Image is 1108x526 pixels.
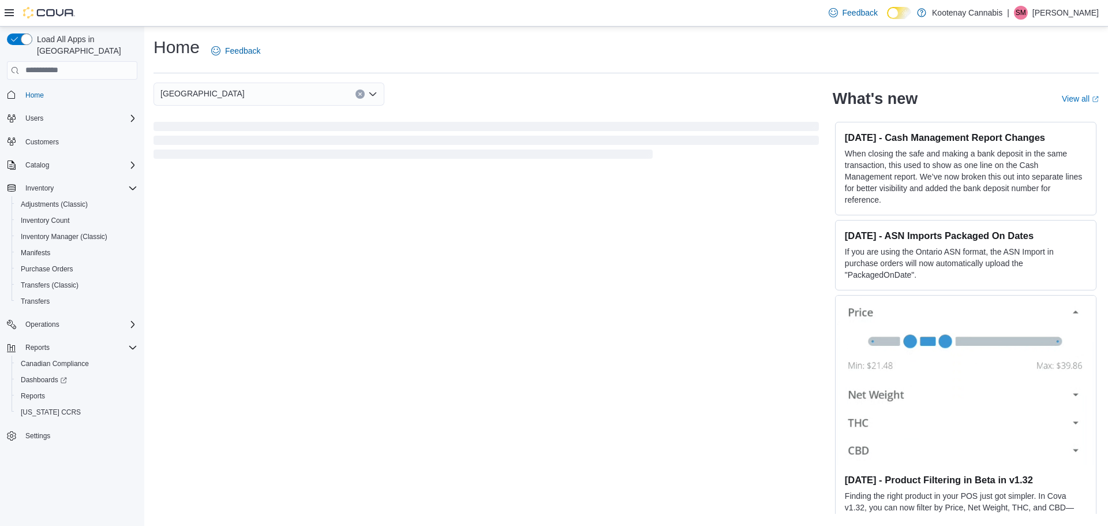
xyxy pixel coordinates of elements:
p: Kootenay Cannabis [932,6,1002,20]
span: Canadian Compliance [16,357,137,371]
span: Canadian Compliance [21,359,89,368]
a: Feedback [207,39,265,62]
button: Reports [2,340,142,356]
span: Reports [16,389,137,403]
a: Dashboards [12,372,142,388]
span: Inventory Count [16,214,137,227]
a: Canadian Compliance [16,357,93,371]
span: Customers [25,137,59,147]
nav: Complex example [7,82,137,475]
p: When closing the safe and making a bank deposit in the same transaction, this used to show as one... [845,148,1087,206]
button: Reports [21,341,54,355]
span: [GEOGRAPHIC_DATA] [160,87,245,100]
span: Settings [25,431,50,441]
button: Inventory [21,181,58,195]
button: Open list of options [368,89,377,99]
span: Catalog [25,161,49,170]
span: Reports [25,343,50,352]
button: Catalog [2,157,142,173]
h2: What's new [833,89,918,108]
a: Inventory Count [16,214,74,227]
span: Reports [21,391,45,401]
h3: [DATE] - ASN Imports Packaged On Dates [845,230,1087,241]
span: [US_STATE] CCRS [21,408,81,417]
button: Users [2,110,142,126]
a: Transfers (Classic) [16,278,83,292]
button: Purchase Orders [12,261,142,277]
a: Settings [21,429,55,443]
button: Reports [12,388,142,404]
span: Manifests [16,246,137,260]
a: Customers [21,135,63,149]
button: Catalog [21,158,54,172]
span: Home [21,88,137,102]
span: Operations [25,320,59,329]
button: Transfers (Classic) [12,277,142,293]
button: Adjustments (Classic) [12,196,142,212]
a: Dashboards [16,373,72,387]
div: Sahil Mathur [1014,6,1028,20]
button: [US_STATE] CCRS [12,404,142,420]
span: Adjustments (Classic) [16,197,137,211]
p: [PERSON_NAME] [1032,6,1099,20]
a: Feedback [824,1,882,24]
a: Manifests [16,246,55,260]
span: Dashboards [16,373,137,387]
span: Load All Apps in [GEOGRAPHIC_DATA] [32,33,137,57]
img: Cova [23,7,75,18]
button: Operations [2,316,142,333]
span: Transfers [21,297,50,306]
span: Customers [21,135,137,149]
a: Inventory Manager (Classic) [16,230,112,244]
span: Adjustments (Classic) [21,200,88,209]
span: Users [21,111,137,125]
span: Transfers (Classic) [21,281,78,290]
button: Inventory Manager (Classic) [12,229,142,245]
span: Transfers [16,294,137,308]
span: SM [1016,6,1026,20]
span: Inventory [21,181,137,195]
span: Operations [21,318,137,331]
span: Purchase Orders [16,262,137,276]
span: Inventory Count [21,216,70,225]
span: Home [25,91,44,100]
span: Settings [21,428,137,443]
span: Inventory Manager (Classic) [21,232,107,241]
button: Customers [2,133,142,150]
span: Feedback [225,45,260,57]
button: Clear input [355,89,365,99]
a: View allExternal link [1062,94,1099,103]
svg: External link [1092,96,1099,103]
a: Adjustments (Classic) [16,197,92,211]
span: Inventory [25,184,54,193]
span: Washington CCRS [16,405,137,419]
button: Home [2,87,142,103]
a: Reports [16,389,50,403]
button: Settings [2,427,142,444]
span: Reports [21,341,137,355]
h3: [DATE] - Cash Management Report Changes [845,132,1087,143]
p: If you are using the Ontario ASN format, the ASN Import in purchase orders will now automatically... [845,246,1087,281]
button: Manifests [12,245,142,261]
button: Inventory Count [12,212,142,229]
span: Purchase Orders [21,264,73,274]
a: [US_STATE] CCRS [16,405,85,419]
span: Feedback [843,7,878,18]
a: Home [21,88,48,102]
p: | [1007,6,1009,20]
h1: Home [154,36,200,59]
a: Purchase Orders [16,262,78,276]
button: Users [21,111,48,125]
button: Inventory [2,180,142,196]
span: Manifests [21,248,50,258]
span: Inventory Manager (Classic) [16,230,137,244]
a: Transfers [16,294,54,308]
span: Catalog [21,158,137,172]
span: Users [25,114,43,123]
span: Transfers (Classic) [16,278,137,292]
input: Dark Mode [887,7,911,19]
button: Canadian Compliance [12,356,142,372]
span: Loading [154,124,819,161]
h3: [DATE] - Product Filtering in Beta in v1.32 [845,474,1087,486]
